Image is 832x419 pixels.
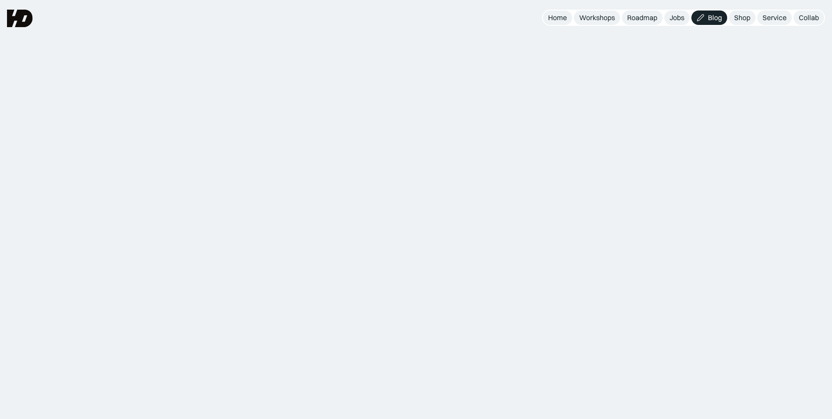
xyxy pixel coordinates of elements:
a: Collab [794,10,824,25]
div: Roadmap [627,13,657,22]
a: Workshops [574,10,620,25]
div: Home [548,13,567,22]
a: Home [543,10,572,25]
a: Service [757,10,792,25]
div: Jobs [670,13,684,22]
a: Roadmap [622,10,663,25]
div: Service [763,13,787,22]
div: Collab [799,13,819,22]
div: Blog [708,13,722,22]
a: Blog [691,10,727,25]
a: Shop [729,10,756,25]
div: Shop [734,13,750,22]
div: Workshops [579,13,615,22]
a: Jobs [664,10,690,25]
